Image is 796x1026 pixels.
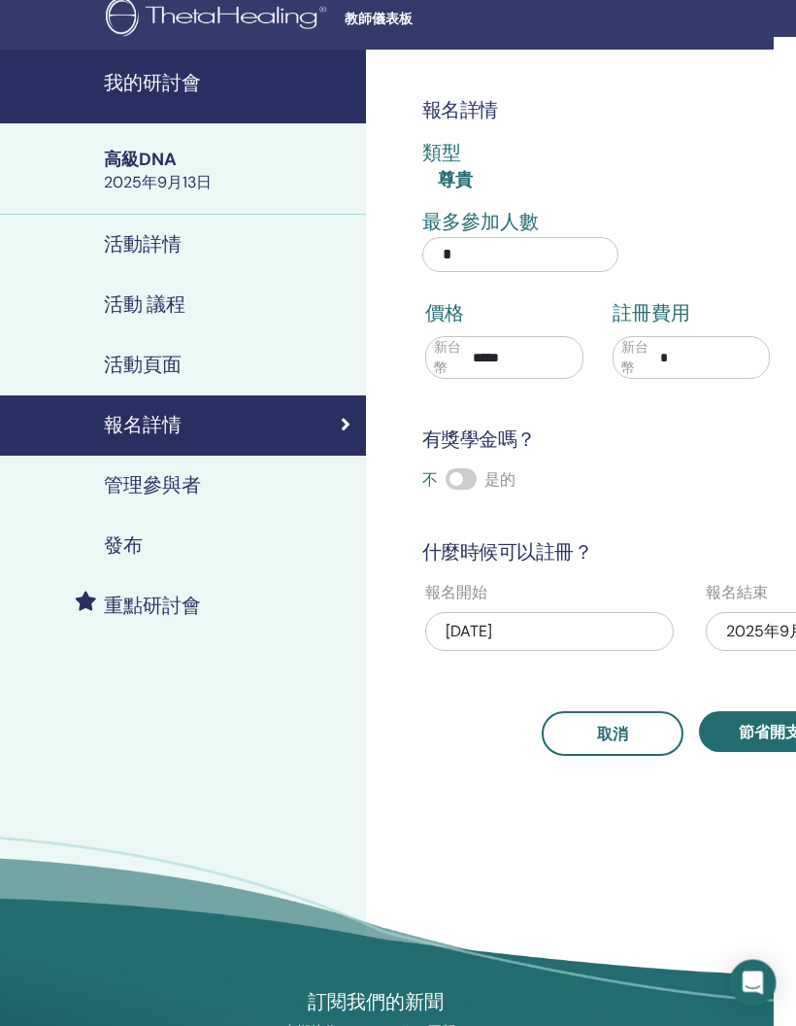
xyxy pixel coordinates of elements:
font: 活動頁面 [105,355,182,377]
font: 價格 [426,303,465,325]
a: 取消 [543,712,684,757]
font: 報名詳情 [423,98,499,123]
font: 不 [423,470,439,491]
div: 開啟 Intercom Messenger [730,960,777,1007]
font: 教師儀表板 [346,12,414,27]
font: 新台幣 [622,340,649,376]
font: 最多參加人數 [423,212,540,234]
font: 高級DNA [105,149,178,172]
input: 最多參加人數 [423,238,619,273]
font: 我的研討會 [105,73,202,95]
font: 報名詳情 [105,415,182,437]
a: 高級DNA2025年9月13日 [93,149,367,195]
font: 取消 [598,725,629,745]
font: 發布 [105,535,144,558]
font: 有獎學金嗎？ [423,427,537,453]
font: 什麼時候可以註冊？ [423,540,593,565]
font: 訂閱我們的新聞 [309,992,445,1014]
font: 活動 議程 [105,294,186,317]
font: [DATE] [447,622,493,642]
font: 重點研討會 [105,596,202,618]
font: 尊貴 [439,169,474,192]
font: 是的 [485,470,516,491]
font: 報名開始 [426,583,488,603]
font: 註冊費用 [614,303,691,325]
font: 2025年9月13日 [105,173,213,193]
font: 管理參與者 [105,475,202,497]
font: 報名結束 [707,583,769,603]
font: 新台幣 [435,340,462,376]
font: 類型 [423,143,462,165]
font: 活動詳情 [105,234,182,256]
